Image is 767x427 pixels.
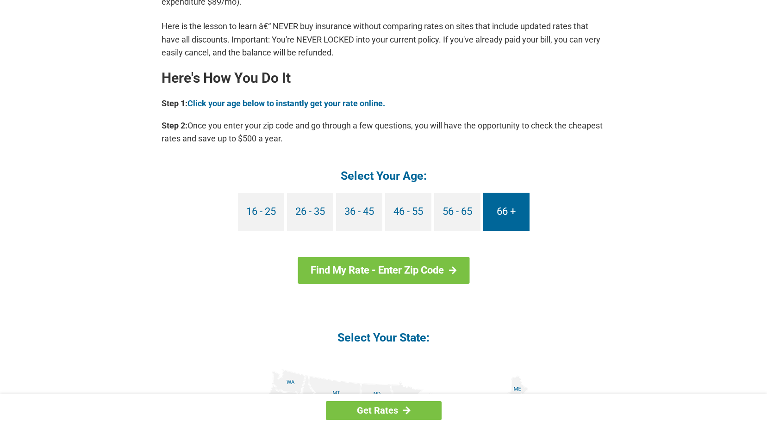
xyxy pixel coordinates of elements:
[162,119,606,145] p: Once you enter your zip code and go through a few questions, you will have the opportunity to che...
[336,193,382,231] a: 36 - 45
[287,193,333,231] a: 26 - 35
[483,193,530,231] a: 66 +
[298,257,469,284] a: Find My Rate - Enter Zip Code
[326,401,442,420] a: Get Rates
[162,71,606,85] h2: Here's How You Do It
[187,98,385,108] a: Click your age below to instantly get your rate online.
[162,168,606,183] h4: Select Your Age:
[162,98,187,108] b: Step 1:
[162,20,606,59] p: Here is the lesson to learn â€“ NEVER buy insurance without comparing rates on sites that include...
[385,193,431,231] a: 46 - 55
[238,193,284,231] a: 16 - 25
[434,193,480,231] a: 56 - 65
[162,121,187,130] b: Step 2:
[162,330,606,345] h4: Select Your State:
